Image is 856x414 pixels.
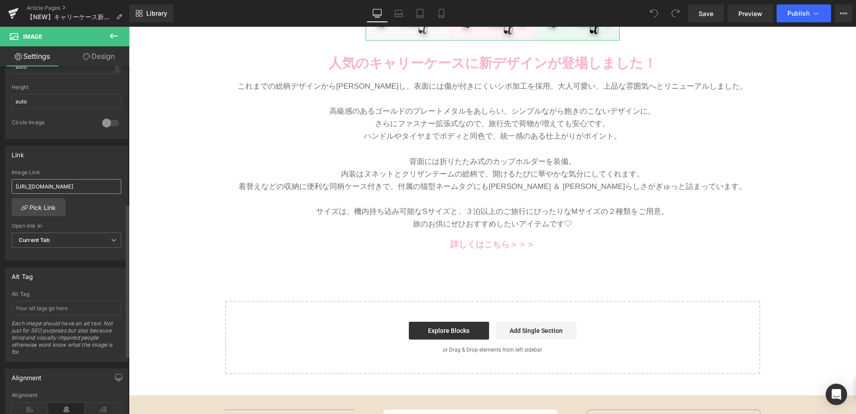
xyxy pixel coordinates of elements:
[645,4,663,22] button: Undo
[366,4,388,22] a: Desktop
[103,141,625,154] p: 内装はヌネットとクリザンテームの総柄で、開けるたびに華やかな気分にしてくれます。
[103,179,625,191] p: サイズは、機内持ち込み可能なSサイズと、３泊以上のご旅行にぴったりなMサイズの２種類をご用意。
[12,291,121,297] div: Alt Tag
[728,4,773,22] a: Preview
[12,119,93,128] div: Circle Image
[667,4,684,22] button: Redo
[12,84,121,90] div: Height
[103,78,625,91] p: 高級感のあるゴールドのプレートメタルをあしらい、シンプルながら飽きのこないデザインに。
[409,4,431,22] a: Tablet
[787,10,810,17] span: Publish
[103,129,625,141] p: 背面には折りたたみ式のカップホルダーを装備。
[12,320,121,361] div: Each image should have an alt text. Not just for SEO purposes but also because blind and visually...
[103,103,625,116] p: ハンドルやタイヤまでボディと同色で、統一感のある仕上がりがポイント。
[12,223,121,229] div: Open link In
[12,146,24,159] div: Link
[27,4,129,12] a: Article Pages
[12,301,121,316] input: Your alt tags go here
[431,4,452,22] a: Mobile
[115,61,120,73] div: -
[103,154,625,166] p: 着替えなどの収納に便利な同柄ケース付きで、付属の猫型ネームタグにも[PERSON_NAME] ＆ [PERSON_NAME]らしさがぎゅっと詰まっています。
[103,191,625,204] p: 旅のお供にぜひおすすめしたいアイテムです♡
[103,91,625,103] p: さらにファスナー拡張式なので、旅行先で荷物が増えても安心です。
[12,198,66,216] a: Pick Link
[367,295,448,313] a: Add Single Section
[146,9,167,17] span: Library
[103,53,625,66] p: これまでの総柄デザインから[PERSON_NAME]し、表面には傷が付きにくいシボ加工を採用。大人可愛い、上品な雰囲気へとリニューアルしました。
[12,179,121,194] input: https://your-shop.myshopify.com
[200,29,528,44] b: 人気のキャリーケースに新デザインが登場しました！
[19,237,50,243] b: Current Tab
[777,4,831,22] button: Publish
[27,13,112,20] span: 【NEW】キャリーケース新デザイン登場！
[388,4,409,22] a: Laptop
[12,392,121,398] div: Alignment
[280,295,360,313] a: Explore Blocks
[699,9,713,18] span: Save
[12,369,42,381] div: Alignment
[23,33,42,40] span: Image
[12,94,121,109] input: auto
[321,213,406,222] a: 詳しくはこちら＞＞＞
[835,4,852,22] button: More
[738,9,762,18] span: Preview
[111,320,617,326] p: or Drag & Drop elements from left sidebar
[826,384,847,405] div: Open Intercom Messenger
[66,46,131,66] a: Design
[12,59,121,74] input: auto
[12,169,121,176] div: Image Link
[12,268,33,280] div: Alt Tag
[129,4,173,22] a: New Library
